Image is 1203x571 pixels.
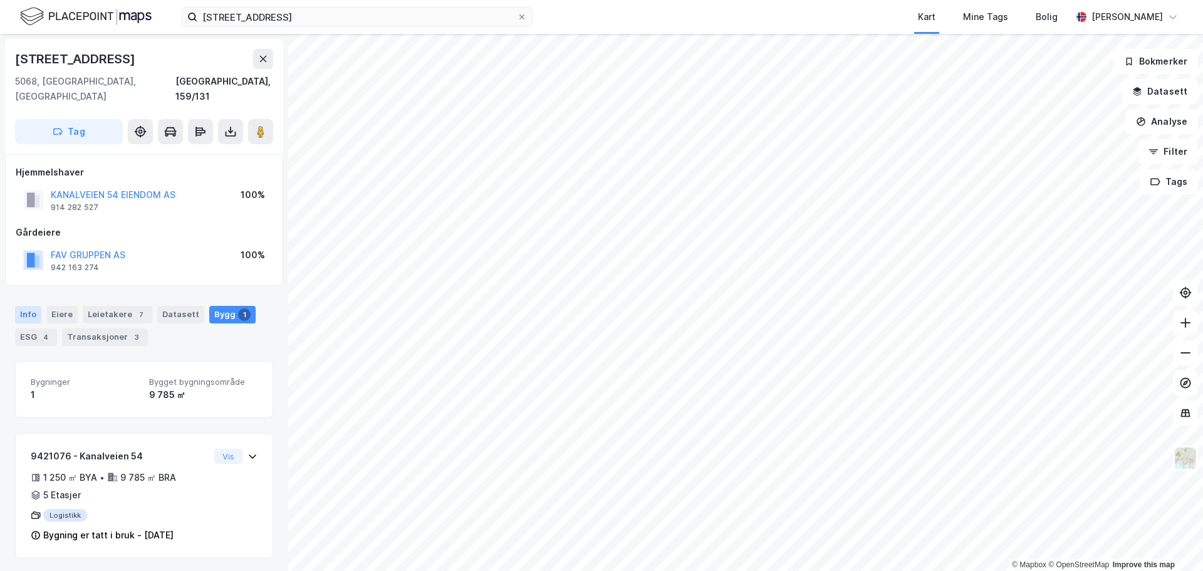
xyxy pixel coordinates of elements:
[100,473,105,483] div: •
[1091,9,1163,24] div: [PERSON_NAME]
[15,328,57,346] div: ESG
[15,74,175,104] div: 5068, [GEOGRAPHIC_DATA], [GEOGRAPHIC_DATA]
[918,9,935,24] div: Kart
[43,528,174,543] div: Bygning er tatt i bruk - [DATE]
[1113,49,1198,74] button: Bokmerker
[157,306,204,323] div: Datasett
[43,488,81,503] div: 5 Etasjer
[130,331,143,343] div: 3
[39,331,52,343] div: 4
[51,202,98,212] div: 914 282 527
[175,74,273,104] div: [GEOGRAPHIC_DATA], 159/131
[1048,560,1109,569] a: OpenStreetMap
[51,263,99,273] div: 942 163 274
[46,306,78,323] div: Eiere
[238,308,251,321] div: 1
[197,8,517,26] input: Søk på adresse, matrikkel, gårdeiere, leietakere eller personer
[149,387,258,402] div: 9 785 ㎡
[31,377,139,387] span: Bygninger
[31,387,139,402] div: 1
[241,248,265,263] div: 100%
[1140,511,1203,571] div: Kontrollprogram for chat
[20,6,152,28] img: logo.f888ab2527a4732fd821a326f86c7f29.svg
[62,328,148,346] div: Transaksjoner
[1113,560,1175,569] a: Improve this map
[15,49,138,69] div: [STREET_ADDRESS]
[83,306,152,323] div: Leietakere
[1140,511,1203,571] iframe: Chat Widget
[135,308,147,321] div: 7
[1174,446,1197,470] img: Z
[120,470,176,485] div: 9 785 ㎡ BRA
[1140,169,1198,194] button: Tags
[1122,79,1198,104] button: Datasett
[43,470,97,485] div: 1 250 ㎡ BYA
[209,306,256,323] div: Bygg
[214,449,242,464] button: Vis
[1125,109,1198,134] button: Analyse
[16,225,273,240] div: Gårdeiere
[15,306,41,323] div: Info
[963,9,1008,24] div: Mine Tags
[149,377,258,387] span: Bygget bygningsområde
[1012,560,1046,569] a: Mapbox
[1036,9,1058,24] div: Bolig
[241,187,265,202] div: 100%
[31,449,209,464] div: 9421076 - Kanalveien 54
[16,165,273,180] div: Hjemmelshaver
[15,119,123,144] button: Tag
[1138,139,1198,164] button: Filter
